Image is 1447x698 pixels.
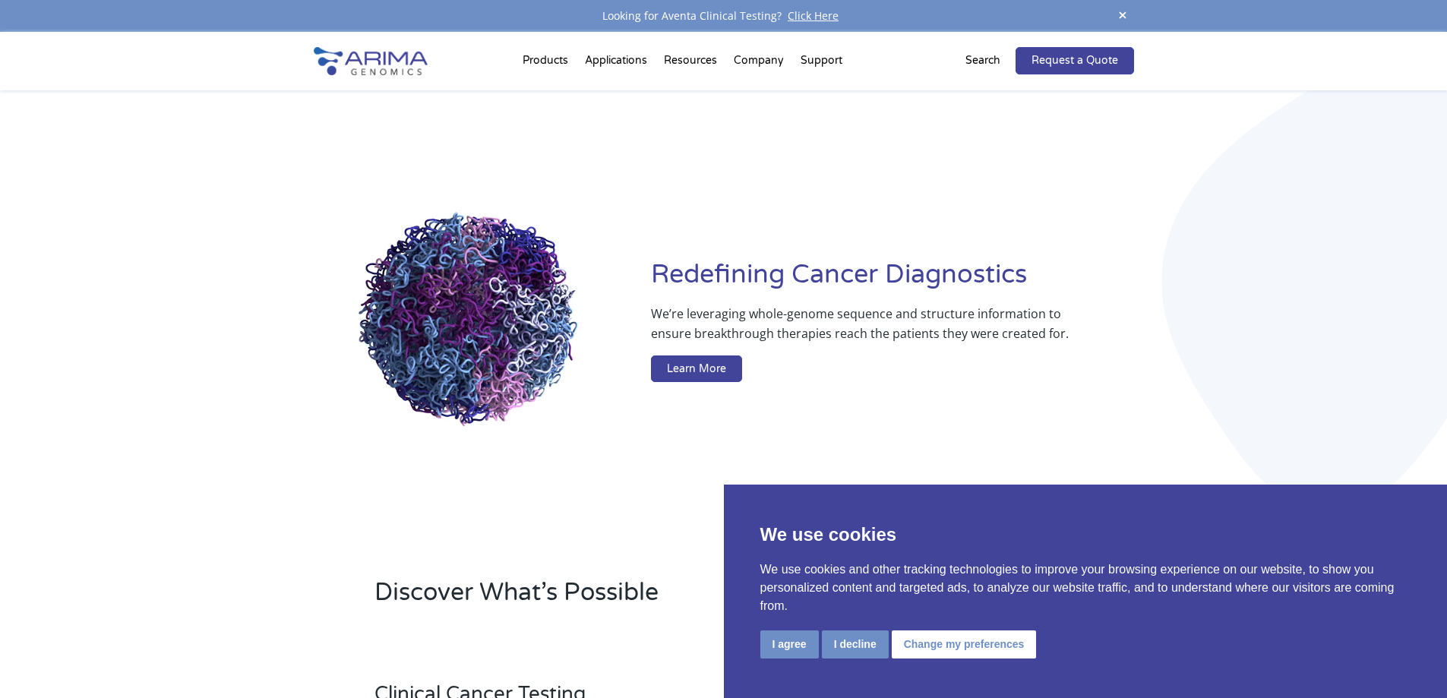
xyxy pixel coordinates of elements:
[965,51,1000,71] p: Search
[892,630,1037,659] button: Change my preferences
[651,304,1073,355] p: We’re leveraging whole-genome sequence and structure information to ensure breakthrough therapies...
[314,6,1134,26] div: Looking for Aventa Clinical Testing?
[374,576,918,621] h2: Discover What’s Possible
[822,630,889,659] button: I decline
[1016,47,1134,74] a: Request a Quote
[760,630,819,659] button: I agree
[314,47,428,75] img: Arima-Genomics-logo
[760,521,1411,548] p: We use cookies
[760,561,1411,615] p: We use cookies and other tracking technologies to improve your browsing experience on our website...
[782,8,845,23] a: Click Here
[651,355,742,383] a: Learn More
[651,257,1133,304] h1: Redefining Cancer Diagnostics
